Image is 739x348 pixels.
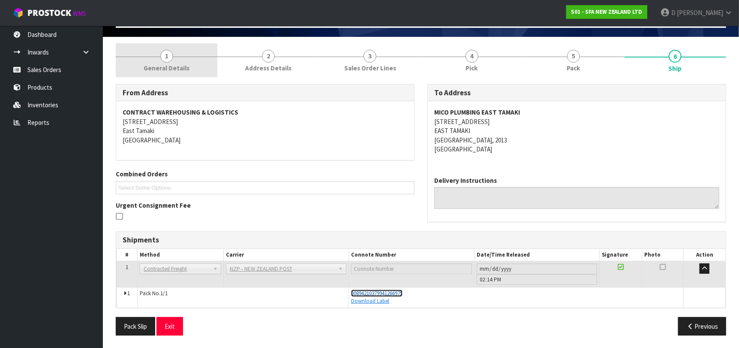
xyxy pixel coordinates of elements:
[126,263,128,271] span: 1
[474,249,600,261] th: Date/Time Released
[671,9,676,17] span: D
[351,290,403,297] a: 00894210379941266975
[567,64,580,73] span: Pack
[363,50,376,63] span: 3
[351,263,472,274] input: Connote Number
[262,50,275,63] span: 2
[144,264,210,274] span: Contracted Freight
[160,290,168,297] span: 1/1
[127,290,130,297] span: 1
[116,78,726,342] span: Ship
[123,236,719,244] h3: Shipments
[344,64,396,73] span: Sales Order Lines
[678,317,726,336] button: Previous
[351,297,389,305] a: Download Label
[642,249,684,261] th: Photo
[73,9,86,18] small: WMS
[669,64,682,73] span: Ship
[434,108,520,116] strong: MICO PLUMBING EAST TAMAKI
[669,50,682,63] span: 6
[123,108,238,116] strong: CONTRACT WAREHOUSING & LOGISTICS
[137,249,223,261] th: Method
[123,108,408,145] address: [STREET_ADDRESS] East Tamaki [GEOGRAPHIC_DATA]
[567,50,580,63] span: 5
[13,7,24,18] img: cube-alt.png
[466,64,478,73] span: Pick
[116,201,191,210] label: Urgent Consignment Fee
[117,249,138,261] th: #
[116,169,168,179] label: Combined Orders
[571,8,643,15] strong: S01 - SFA NEW ZEALAND LTD
[156,317,183,336] button: Exit
[116,317,155,336] button: Pack Slip
[137,287,349,308] td: Pack No.
[27,7,71,18] span: ProStock
[160,50,173,63] span: 1
[349,249,475,261] th: Connote Number
[144,64,189,73] span: General Details
[677,9,723,17] span: [PERSON_NAME]
[434,176,497,185] label: Delivery Instructions
[434,108,719,154] address: [STREET_ADDRESS] EAST TAMAKI [GEOGRAPHIC_DATA], 2013 [GEOGRAPHIC_DATA]
[223,249,349,261] th: Carrier
[466,50,478,63] span: 4
[434,89,719,97] h3: To Address
[230,264,335,274] span: NZP - NEW ZEALAND POST
[123,89,408,97] h3: From Address
[600,249,642,261] th: Signature
[245,64,291,73] span: Address Details
[684,249,726,261] th: Action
